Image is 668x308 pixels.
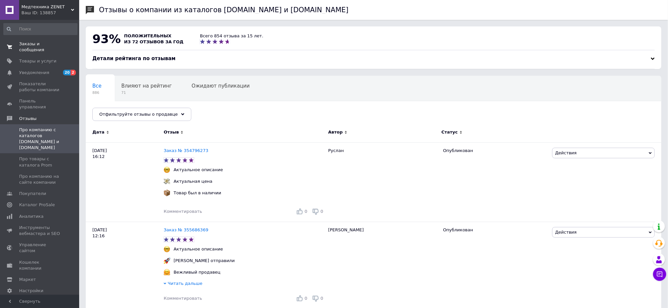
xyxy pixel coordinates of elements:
[172,269,222,275] div: Вежливый продавец
[21,10,79,16] div: Ваш ID: 138857
[164,295,202,301] div: Комментировать
[304,296,307,301] span: 0
[19,81,61,93] span: Показатели работы компании
[92,32,121,46] span: 93%
[99,112,178,117] span: Отфильтруйте отзывы о продавце
[19,202,55,208] span: Каталог ProSale
[86,142,164,222] div: [DATE] 16:12
[164,209,202,214] div: Комментировать
[172,178,214,184] div: Актуальная цена
[164,281,325,288] div: Читать дальше
[164,178,170,185] img: :money_with_wings:
[164,190,170,196] img: :package:
[19,58,56,64] span: Товары и услуги
[19,116,37,122] span: Отзывы
[19,259,61,271] span: Кошелек компании
[321,296,323,301] span: 0
[164,129,179,135] span: Отзыв
[200,33,263,39] div: Всего 854 отзыва за 15 лет.
[19,213,44,219] span: Аналитика
[124,33,171,38] span: положительных
[19,98,61,110] span: Панель управления
[192,83,250,89] span: Ожидают публикации
[653,268,666,281] button: Чат с покупателем
[92,55,655,62] div: Детали рейтинга по отзывам
[124,39,183,44] span: из 72 отзывов за год
[92,83,102,89] span: Все
[92,90,102,95] span: 886
[92,108,164,114] span: Опубликованы без комме...
[164,269,170,276] img: :hugging_face:
[92,129,105,135] span: Дата
[92,56,175,61] span: Детали рейтинга по отзывам
[555,230,577,235] span: Действия
[19,41,61,53] span: Заказы и сообщения
[172,190,223,196] div: Товар был в наличии
[443,148,547,154] div: Опубликован
[63,70,71,75] span: 20
[164,227,208,232] a: Заказ № 355686369
[325,142,440,222] div: Руслан
[443,227,547,233] div: Опубликован
[172,258,236,264] div: [PERSON_NAME] отправили
[71,70,76,75] span: 2
[19,288,43,294] span: Настройки
[19,127,61,151] span: Про компанию с каталогов [DOMAIN_NAME] и [DOMAIN_NAME]
[164,246,170,252] img: :nerd_face:
[164,167,170,173] img: :nerd_face:
[21,4,71,10] span: Медтехника ZENET
[164,296,202,301] span: Комментировать
[19,156,61,168] span: Про товары с каталога Prom
[121,90,172,95] span: 71
[164,209,202,214] span: Комментировать
[19,277,36,283] span: Маркет
[3,23,78,35] input: Поиск
[19,225,61,237] span: Инструменты вебмастера и SEO
[328,129,343,135] span: Автор
[19,70,49,76] span: Уведомления
[172,246,225,252] div: Актуальное описание
[99,6,349,14] h1: Отзывы о компании из каталогов [DOMAIN_NAME] и [DOMAIN_NAME]
[555,150,577,155] span: Действия
[304,209,307,214] span: 0
[121,83,172,89] span: Влияют на рейтинг
[19,191,46,197] span: Покупатели
[164,148,208,153] a: Заказ № 354796273
[441,129,458,135] span: Статус
[19,173,61,185] span: Про компанию на сайте компании
[172,167,225,173] div: Актуальное описание
[19,242,61,254] span: Управление сайтом
[86,101,177,126] div: Опубликованы без комментария
[168,281,202,286] span: Читать дальше
[164,257,170,264] img: :rocket:
[321,209,323,214] span: 0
